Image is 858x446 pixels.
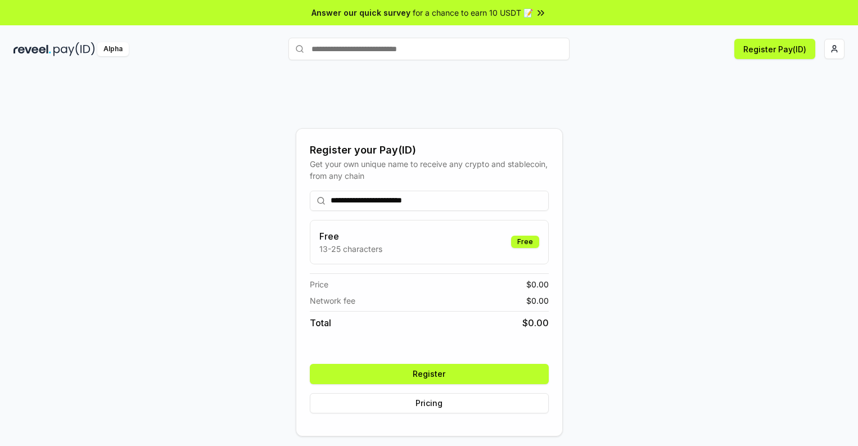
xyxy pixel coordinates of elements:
[310,316,331,330] span: Total
[310,142,549,158] div: Register your Pay(ID)
[319,229,382,243] h3: Free
[53,42,95,56] img: pay_id
[522,316,549,330] span: $ 0.00
[97,42,129,56] div: Alpha
[310,295,355,307] span: Network fee
[311,7,410,19] span: Answer our quick survey
[413,7,533,19] span: for a chance to earn 10 USDT 📝
[734,39,815,59] button: Register Pay(ID)
[526,278,549,290] span: $ 0.00
[310,364,549,384] button: Register
[526,295,549,307] span: $ 0.00
[13,42,51,56] img: reveel_dark
[310,393,549,413] button: Pricing
[310,278,328,290] span: Price
[319,243,382,255] p: 13-25 characters
[511,236,539,248] div: Free
[310,158,549,182] div: Get your own unique name to receive any crypto and stablecoin, from any chain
